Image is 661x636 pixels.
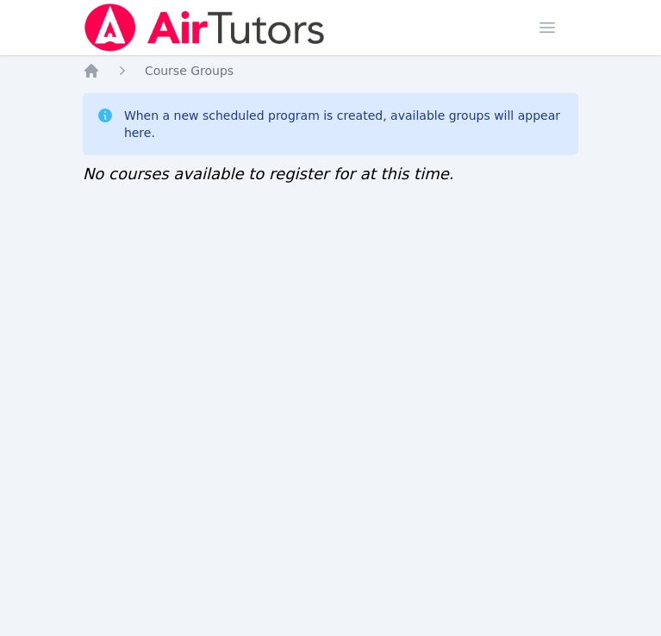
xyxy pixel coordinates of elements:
[83,165,454,183] span: No courses available to register for at this time.
[83,3,327,52] img: Air Tutors
[145,64,234,78] span: Course Groups
[124,107,564,141] div: When a new scheduled program is created, available groups will appear here.
[145,62,234,79] a: Course Groups
[83,62,578,79] nav: Breadcrumb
